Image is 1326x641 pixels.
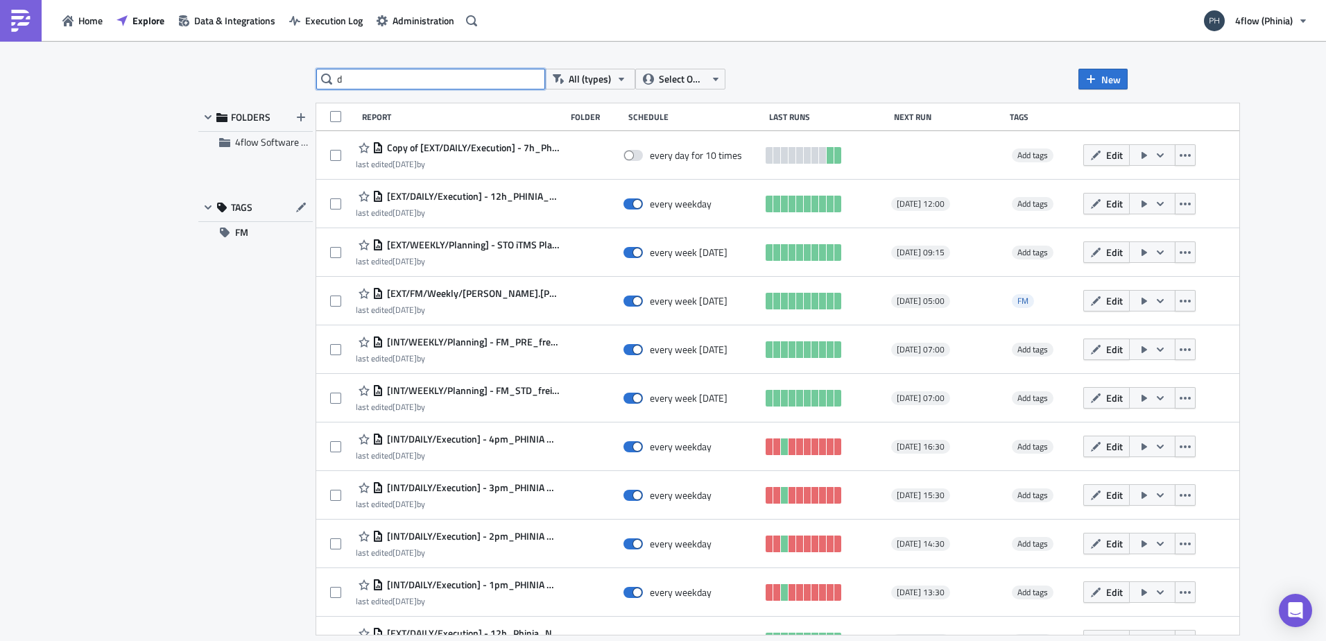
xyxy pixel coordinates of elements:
button: New [1078,69,1128,89]
time: 2025-05-26T08:17:25Z [393,595,417,608]
button: Edit [1083,581,1130,603]
img: Avatar [1203,9,1226,33]
div: Schedule [628,112,763,122]
span: Home [78,13,103,28]
div: last edited by [356,402,559,412]
div: last edited by [356,353,559,364]
span: Add tags [1012,488,1053,502]
div: last edited by [356,547,559,558]
button: Execution Log [282,10,370,31]
div: Open Intercom Messenger [1279,594,1312,627]
button: Edit [1083,533,1130,554]
span: Explore [132,13,164,28]
span: FM [1017,294,1028,307]
span: Edit [1106,196,1123,211]
span: All (types) [569,71,611,87]
time: 2025-06-13T13:30:35Z [393,352,417,365]
span: Select Owner [659,71,705,87]
button: Edit [1083,484,1130,506]
span: Add tags [1012,246,1053,259]
span: Add tags [1012,343,1053,357]
div: last edited by [356,159,559,169]
div: every weekday [650,489,712,502]
div: Report [362,112,564,122]
button: Select Owner [635,69,725,89]
button: Edit [1083,241,1130,263]
span: [INT/DAILY/Execution] - 4pm_PHINIA Open TOs - 2 Days check [384,433,559,445]
button: Administration [370,10,461,31]
span: Execution Log [305,13,363,28]
span: Add tags [1012,440,1053,454]
span: Copy of [EXT/DAILY/Execution] - 7h_Phinia_Not_delivered_external sending to carrier [384,142,559,154]
span: [EXT/WEEKLY/Planning] - STO iTMS Planning report [384,239,559,251]
span: Add tags [1017,440,1048,453]
span: Edit [1106,536,1123,551]
span: [EXT/DAILY/Execution] - 12h_Phinia_Not_delivered_external sending to carrier [384,627,559,640]
span: [DATE] 07:00 [897,393,945,404]
span: [EXT/DAILY/Execution] - 12h_PHINIA_Not_collected_external sending to carrier [384,190,559,203]
time: 2025-08-15T13:43:55Z [393,255,417,268]
span: Edit [1106,245,1123,259]
span: Add tags [1017,246,1048,259]
button: Explore [110,10,171,31]
span: [DATE] 16:30 [897,441,945,452]
span: [DATE] 05:00 [897,296,945,307]
span: FM [235,222,248,243]
span: Edit [1106,585,1123,599]
span: [INT/DAILY/Execution] - 2pm_PHINIA Open TOs - 2 Days check [384,530,559,542]
div: Tags [1010,112,1077,122]
div: last edited by [356,450,559,461]
time: 2025-06-02T12:14:51Z [393,157,417,171]
button: Edit [1083,193,1130,214]
div: every weekday [650,198,712,210]
span: [EXT/FM/Weekly/bence.varga] - PHINIA - Old shipments with no billing run [384,287,559,300]
span: FOLDERS [231,111,270,123]
span: Add tags [1012,148,1053,162]
button: Edit [1083,290,1130,311]
time: 2025-05-26T08:17:35Z [393,546,417,559]
div: last edited by [356,207,559,218]
div: every week on Monday [650,246,727,259]
span: Add tags [1012,391,1053,405]
div: Folder [571,112,621,122]
span: Data & Integrations [194,13,275,28]
span: [DATE] 15:30 [897,490,945,501]
span: Add tags [1012,197,1053,211]
div: every weekday [650,441,712,453]
div: every week on Monday [650,343,727,356]
span: [DATE] 13:30 [897,587,945,598]
time: 2025-05-26T08:17:44Z [393,497,417,511]
div: last edited by [356,596,559,606]
time: 2025-09-02T13:46:06Z [393,303,417,316]
button: Edit [1083,144,1130,166]
span: Edit [1106,148,1123,162]
span: [INT/DAILY/Execution] - 3pm_PHINIA Open TOs - 2 Days check [384,481,559,494]
button: All (types) [545,69,635,89]
input: Search Reports [316,69,545,89]
span: TAGS [231,201,252,214]
span: [DATE] 09:15 [897,247,945,258]
span: Add tags [1017,343,1048,356]
span: New [1101,72,1121,87]
span: FM [1012,294,1034,308]
div: every week on Monday [650,392,727,404]
span: Add tags [1017,391,1048,404]
span: Edit [1106,293,1123,308]
time: 2025-05-26T08:17:52Z [393,449,417,462]
time: 2025-06-13T13:31:32Z [393,400,417,413]
button: Home [55,10,110,31]
span: [DATE] 07:00 [897,344,945,355]
span: Edit [1106,488,1123,502]
button: Data & Integrations [171,10,282,31]
span: Add tags [1017,148,1048,162]
div: every weekday [650,586,712,599]
div: Last Runs [769,112,887,122]
button: FM [198,222,313,243]
button: Edit [1083,436,1130,457]
button: Edit [1083,339,1130,360]
div: Next Run [894,112,1003,122]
